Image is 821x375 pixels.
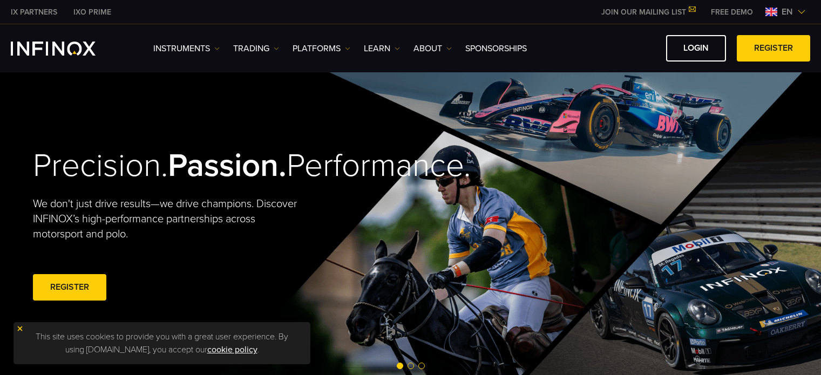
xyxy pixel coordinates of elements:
[168,146,287,185] strong: Passion.
[593,8,703,17] a: JOIN OUR MAILING LIST
[364,42,400,55] a: Learn
[153,42,220,55] a: Instruments
[3,6,65,18] a: INFINOX
[233,42,279,55] a: TRADING
[418,363,425,369] span: Go to slide 3
[33,196,305,242] p: We don't just drive results—we drive champions. Discover INFINOX’s high-performance partnerships ...
[65,6,119,18] a: INFINOX
[33,146,373,186] h2: Precision. Performance.
[33,274,106,301] a: REGISTER
[19,328,305,359] p: This site uses cookies to provide you with a great user experience. By using [DOMAIN_NAME], you a...
[737,35,810,62] a: REGISTER
[11,42,121,56] a: INFINOX Logo
[408,363,414,369] span: Go to slide 2
[703,6,761,18] a: INFINOX MENU
[16,325,24,332] img: yellow close icon
[413,42,452,55] a: ABOUT
[293,42,350,55] a: PLATFORMS
[465,42,527,55] a: SPONSORSHIPS
[666,35,726,62] a: LOGIN
[397,363,403,369] span: Go to slide 1
[777,5,797,18] span: en
[207,344,257,355] a: cookie policy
